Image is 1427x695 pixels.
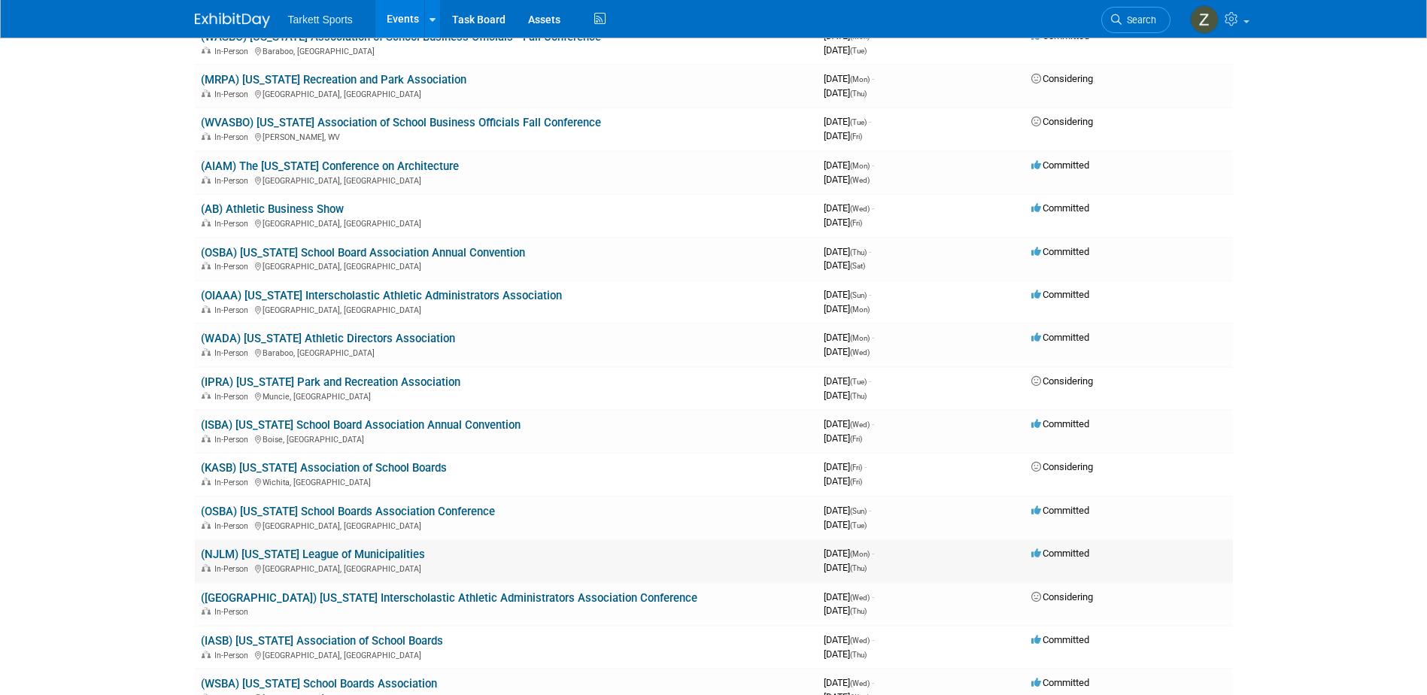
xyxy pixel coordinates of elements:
[201,634,443,648] a: (IASB) [US_STATE] Association of School Boards
[1031,246,1089,257] span: Committed
[202,435,211,442] img: In-Person Event
[214,607,253,617] span: In-Person
[850,463,862,472] span: (Fri)
[1031,418,1089,429] span: Committed
[850,305,870,314] span: (Mon)
[1031,73,1093,84] span: Considering
[824,418,874,429] span: [DATE]
[201,73,466,86] a: (MRPA) [US_STATE] Recreation and Park Association
[824,461,867,472] span: [DATE]
[214,90,253,99] span: In-Person
[869,505,871,516] span: -
[214,348,253,358] span: In-Person
[1101,7,1170,33] a: Search
[850,636,870,645] span: (Wed)
[872,332,874,343] span: -
[201,289,562,302] a: (OIAAA) [US_STATE] Interscholastic Athletic Administrators Association
[850,176,870,184] span: (Wed)
[824,548,874,559] span: [DATE]
[201,44,812,56] div: Baraboo, [GEOGRAPHIC_DATA]
[850,348,870,357] span: (Wed)
[824,217,862,228] span: [DATE]
[872,202,874,214] span: -
[214,651,253,660] span: In-Person
[824,677,874,688] span: [DATE]
[869,116,871,127] span: -
[872,634,874,645] span: -
[850,651,867,659] span: (Thu)
[872,159,874,171] span: -
[824,303,870,314] span: [DATE]
[214,305,253,315] span: In-Person
[850,392,867,400] span: (Thu)
[869,289,871,300] span: -
[824,634,874,645] span: [DATE]
[850,75,870,83] span: (Mon)
[824,648,867,660] span: [DATE]
[201,259,812,272] div: [GEOGRAPHIC_DATA], [GEOGRAPHIC_DATA]
[1190,5,1219,34] img: Zak Gasparovic
[824,30,874,41] span: [DATE]
[201,87,812,99] div: [GEOGRAPHIC_DATA], [GEOGRAPHIC_DATA]
[850,118,867,126] span: (Tue)
[201,174,812,186] div: [GEOGRAPHIC_DATA], [GEOGRAPHIC_DATA]
[824,346,870,357] span: [DATE]
[850,132,862,141] span: (Fri)
[872,548,874,559] span: -
[201,677,437,690] a: (WSBA) [US_STATE] School Boards Association
[850,521,867,530] span: (Tue)
[201,591,697,605] a: ([GEOGRAPHIC_DATA]) [US_STATE] Interscholastic Athletic Administrators Association Conference
[824,87,867,99] span: [DATE]
[202,47,211,54] img: In-Person Event
[1122,14,1156,26] span: Search
[202,305,211,313] img: In-Person Event
[202,521,211,529] img: In-Person Event
[850,550,870,558] span: (Mon)
[824,591,874,602] span: [DATE]
[201,30,601,44] a: (WASBO) [US_STATE] Association of School Business Officials - Fall Conference
[824,259,865,271] span: [DATE]
[850,420,870,429] span: (Wed)
[201,519,812,531] div: [GEOGRAPHIC_DATA], [GEOGRAPHIC_DATA]
[824,202,874,214] span: [DATE]
[201,475,812,487] div: Wichita, [GEOGRAPHIC_DATA]
[202,90,211,97] img: In-Person Event
[201,390,812,402] div: Muncie, [GEOGRAPHIC_DATA]
[202,219,211,226] img: In-Person Event
[195,13,270,28] img: ExhibitDay
[202,392,211,399] img: In-Person Event
[201,217,812,229] div: [GEOGRAPHIC_DATA], [GEOGRAPHIC_DATA]
[201,461,447,475] a: (KASB) [US_STATE] Association of School Boards
[1031,634,1089,645] span: Committed
[1031,289,1089,300] span: Committed
[824,174,870,185] span: [DATE]
[824,44,867,56] span: [DATE]
[850,478,862,486] span: (Fri)
[201,375,460,389] a: (IPRA) [US_STATE] Park and Recreation Association
[864,461,867,472] span: -
[202,262,211,269] img: In-Person Event
[850,219,862,227] span: (Fri)
[288,14,353,26] span: Tarkett Sports
[869,375,871,387] span: -
[202,564,211,572] img: In-Person Event
[850,607,867,615] span: (Thu)
[201,432,812,445] div: Boise, [GEOGRAPHIC_DATA]
[214,262,253,272] span: In-Person
[202,132,211,140] img: In-Person Event
[850,507,867,515] span: (Sun)
[201,505,495,518] a: (OSBA) [US_STATE] School Boards Association Conference
[201,562,812,574] div: [GEOGRAPHIC_DATA], [GEOGRAPHIC_DATA]
[1031,116,1093,127] span: Considering
[872,418,874,429] span: -
[214,176,253,186] span: In-Person
[824,289,871,300] span: [DATE]
[850,334,870,342] span: (Mon)
[824,73,874,84] span: [DATE]
[202,651,211,658] img: In-Person Event
[214,521,253,531] span: In-Person
[824,130,862,141] span: [DATE]
[872,591,874,602] span: -
[824,390,867,401] span: [DATE]
[201,202,344,216] a: (AB) Athletic Business Show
